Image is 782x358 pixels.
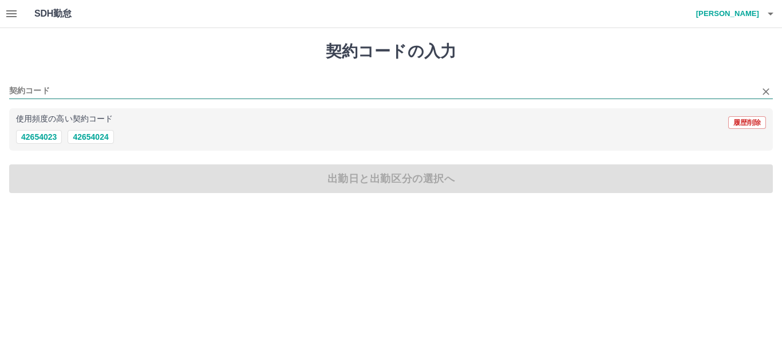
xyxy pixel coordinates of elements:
[728,116,766,129] button: 履歴削除
[16,130,62,144] button: 42654023
[68,130,113,144] button: 42654024
[16,115,113,123] p: 使用頻度の高い契約コード
[758,84,774,100] button: Clear
[9,42,773,61] h1: 契約コードの入力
